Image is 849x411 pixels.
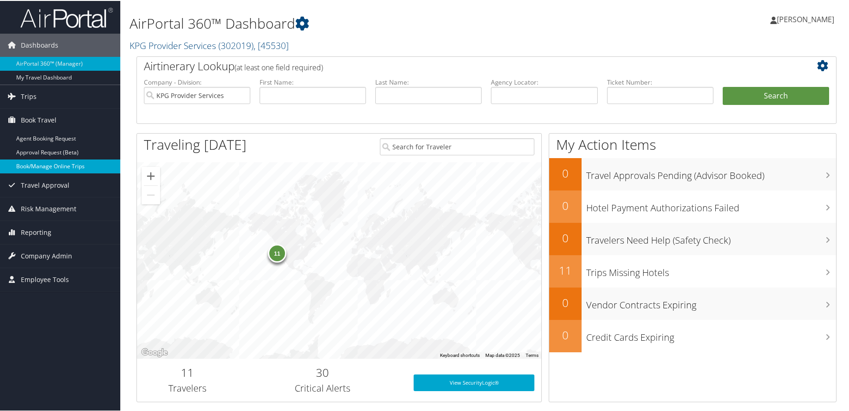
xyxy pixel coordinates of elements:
[414,374,534,390] a: View SecurityLogic®
[549,222,836,254] a: 0Travelers Need Help (Safety Check)
[549,229,582,245] h2: 0
[144,134,247,153] h1: Traveling [DATE]
[21,244,72,267] span: Company Admin
[21,196,76,220] span: Risk Management
[139,346,170,358] img: Google
[20,6,113,28] img: airportal-logo.png
[245,364,400,380] h2: 30
[142,185,160,203] button: Zoom out
[586,325,836,343] h3: Credit Cards Expiring
[235,61,323,72] span: (at least one field required)
[485,352,520,357] span: Map data ©2025
[549,319,836,351] a: 0Credit Cards Expiring
[549,287,836,319] a: 0Vendor Contracts Expiring
[586,196,836,214] h3: Hotel Payment Authorizations Failed
[586,164,836,181] h3: Travel Approvals Pending (Advisor Booked)
[268,243,286,262] div: 11
[549,165,582,180] h2: 0
[549,326,582,342] h2: 0
[375,77,482,86] label: Last Name:
[144,364,231,380] h2: 11
[130,38,289,51] a: KPG Provider Services
[130,13,606,32] h1: AirPortal 360™ Dashboard
[549,157,836,190] a: 0Travel Approvals Pending (Advisor Booked)
[549,190,836,222] a: 0Hotel Payment Authorizations Failed
[549,294,582,310] h2: 0
[586,261,836,278] h3: Trips Missing Hotels
[491,77,597,86] label: Agency Locator:
[526,352,539,357] a: Terms (opens in new tab)
[142,166,160,184] button: Zoom in
[586,293,836,311] h3: Vendor Contracts Expiring
[254,38,289,51] span: , [ 45530 ]
[21,267,69,290] span: Employee Tools
[440,351,480,358] button: Keyboard shortcuts
[21,84,37,107] span: Trips
[21,108,56,131] span: Book Travel
[144,77,250,86] label: Company - Division:
[380,137,534,154] input: Search for Traveler
[139,346,170,358] a: Open this area in Google Maps (opens a new window)
[144,381,231,394] h3: Travelers
[260,77,366,86] label: First Name:
[21,173,69,196] span: Travel Approval
[549,134,836,153] h1: My Action Items
[218,38,254,51] span: ( 302019 )
[607,77,713,86] label: Ticket Number:
[723,86,829,104] button: Search
[549,262,582,277] h2: 11
[777,13,834,24] span: [PERSON_NAME]
[21,220,51,243] span: Reporting
[245,381,400,394] h3: Critical Alerts
[21,33,58,56] span: Dashboards
[586,228,836,246] h3: Travelers Need Help (Safety Check)
[770,5,843,32] a: [PERSON_NAME]
[549,197,582,213] h2: 0
[144,57,771,73] h2: Airtinerary Lookup
[549,254,836,287] a: 11Trips Missing Hotels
